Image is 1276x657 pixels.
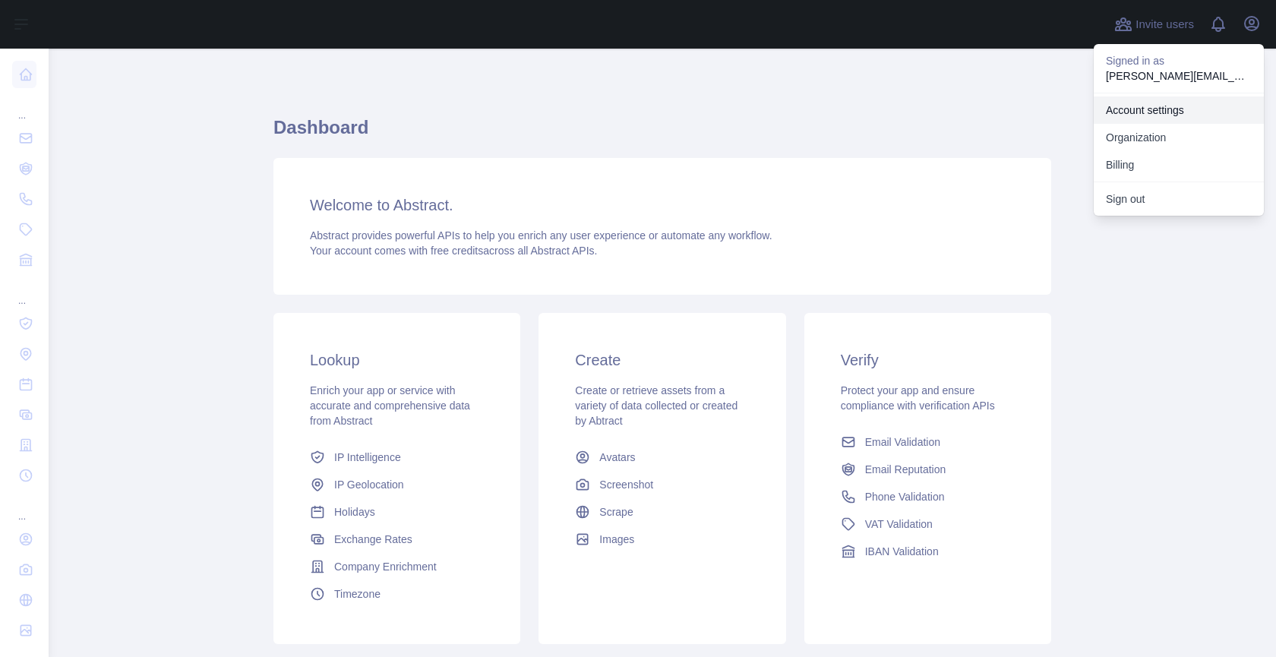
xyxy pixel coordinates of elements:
a: Avatars [569,444,755,471]
button: Invite users [1111,12,1197,36]
a: VAT Validation [835,510,1021,538]
span: Screenshot [599,477,653,492]
span: Phone Validation [865,489,945,504]
span: Email Validation [865,434,940,450]
div: ... [12,91,36,122]
span: Enrich your app or service with accurate and comprehensive data from Abstract [310,384,470,427]
span: Create or retrieve assets from a variety of data collected or created by Abtract [575,384,737,427]
span: Images [599,532,634,547]
a: Phone Validation [835,483,1021,510]
span: IBAN Validation [865,544,939,559]
a: Company Enrichment [304,553,490,580]
span: Holidays [334,504,375,520]
span: Protect your app and ensure compliance with verification APIs [841,384,995,412]
span: Avatars [599,450,635,465]
h3: Create [575,349,749,371]
span: Invite users [1135,16,1194,33]
button: Billing [1094,151,1264,178]
a: Email Reputation [835,456,1021,483]
span: Email Reputation [865,462,946,477]
div: ... [12,492,36,523]
span: IP Geolocation [334,477,404,492]
span: Abstract provides powerful APIs to help you enrich any user experience or automate any workflow. [310,229,772,242]
a: IBAN Validation [835,538,1021,565]
a: IP Geolocation [304,471,490,498]
span: IP Intelligence [334,450,401,465]
h1: Dashboard [273,115,1051,152]
a: Organization [1094,124,1264,151]
a: Timezone [304,580,490,608]
h3: Verify [841,349,1015,371]
span: free credits [431,245,483,257]
a: Email Validation [835,428,1021,456]
span: Your account comes with across all Abstract APIs. [310,245,597,257]
button: Sign out [1094,185,1264,213]
p: Signed in as [1106,53,1252,68]
span: Exchange Rates [334,532,412,547]
span: Company Enrichment [334,559,437,574]
span: Scrape [599,504,633,520]
a: Holidays [304,498,490,526]
span: VAT Validation [865,516,933,532]
a: Images [569,526,755,553]
div: ... [12,276,36,307]
a: Exchange Rates [304,526,490,553]
h3: Lookup [310,349,484,371]
h3: Welcome to Abstract. [310,194,1015,216]
p: [PERSON_NAME][EMAIL_ADDRESS][PERSON_NAME][DOMAIN_NAME] [1106,68,1252,84]
a: IP Intelligence [304,444,490,471]
a: Account settings [1094,96,1264,124]
a: Scrape [569,498,755,526]
a: Screenshot [569,471,755,498]
span: Timezone [334,586,381,602]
